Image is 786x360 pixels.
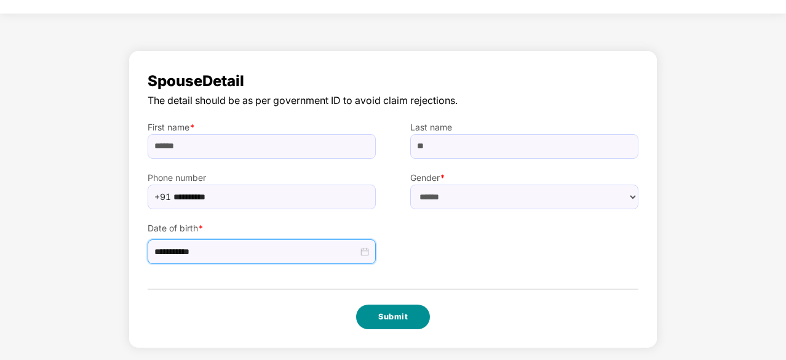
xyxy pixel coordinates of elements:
label: Phone number [148,171,376,185]
label: First name [148,121,376,134]
span: The detail should be as per government ID to avoid claim rejections. [148,93,638,108]
label: Date of birth [148,222,376,235]
label: Last name [410,121,638,134]
label: Gender [410,171,638,185]
button: Submit [356,305,430,329]
span: Spouse Detail [148,70,638,93]
span: +91 [154,188,171,206]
